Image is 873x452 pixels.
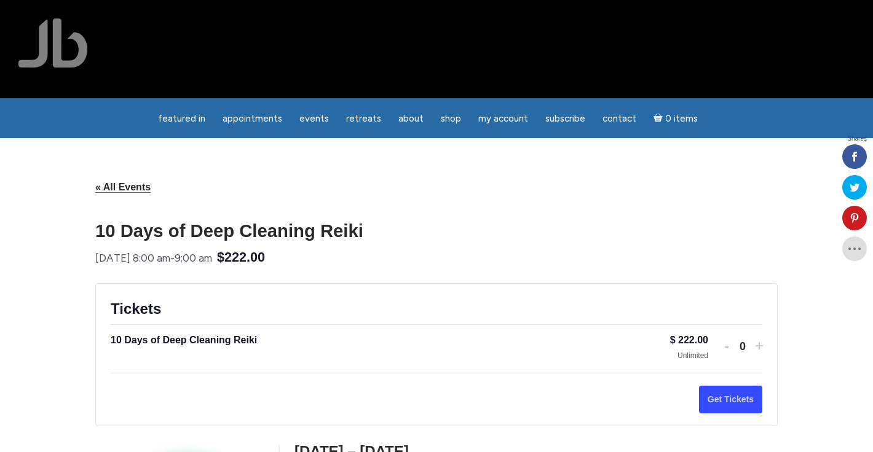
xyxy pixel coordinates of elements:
h1: 10 Days of Deep Cleaning Reiki [95,222,778,240]
div: - [95,249,212,268]
h2: Tickets [111,298,762,319]
a: Events [292,107,336,131]
a: My Account [471,107,535,131]
i: Cart [654,113,665,124]
span: Subscribe [545,113,585,124]
a: Cart0 items [646,106,705,131]
a: Subscribe [538,107,593,131]
a: Appointments [215,107,290,131]
a: featured in [151,107,213,131]
img: Jamie Butler. The Everyday Medium [18,18,88,68]
span: 0 items [665,114,698,123]
button: - [723,337,730,354]
span: Appointments [223,113,282,124]
a: Contact [595,107,644,131]
span: featured in [158,113,205,124]
span: Shop [441,113,461,124]
button: + [755,337,762,354]
div: Unlimited [670,351,708,361]
span: About [398,113,424,124]
span: 222.00 [678,335,708,345]
span: Shares [847,136,867,142]
span: $ [670,335,676,345]
a: Retreats [339,107,389,131]
a: « All Events [95,182,151,193]
span: Events [299,113,329,124]
span: $222.00 [217,247,265,268]
a: About [391,107,431,131]
span: Retreats [346,113,381,124]
a: Shop [433,107,468,131]
span: Contact [602,113,636,124]
span: 9:00 am [175,252,212,264]
button: Get Tickets [699,386,762,413]
span: [DATE] 8:00 am [95,252,170,264]
div: 10 Days of Deep Cleaning Reiki [111,332,670,348]
span: My Account [478,113,528,124]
